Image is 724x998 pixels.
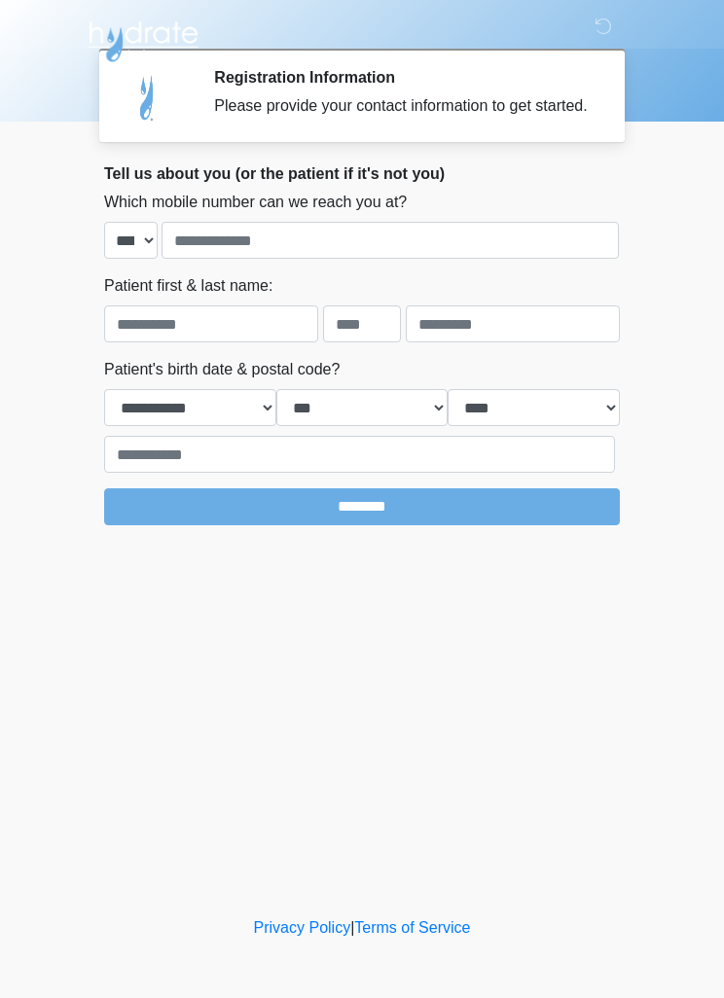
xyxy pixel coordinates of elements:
a: | [350,919,354,936]
label: Which mobile number can we reach you at? [104,191,407,214]
img: Agent Avatar [119,68,177,126]
a: Privacy Policy [254,919,351,936]
label: Patient first & last name: [104,274,272,298]
div: Please provide your contact information to get started. [214,94,591,118]
label: Patient's birth date & postal code? [104,358,340,381]
h2: Tell us about you (or the patient if it's not you) [104,164,620,183]
img: Hydrate IV Bar - Scottsdale Logo [85,15,201,63]
a: Terms of Service [354,919,470,936]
